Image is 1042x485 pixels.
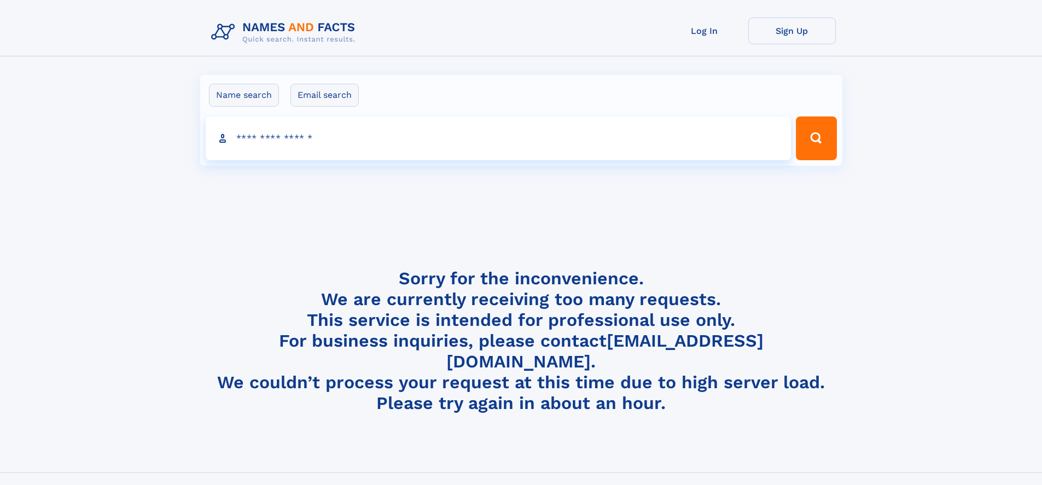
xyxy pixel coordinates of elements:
[661,17,748,44] a: Log In
[446,330,764,372] a: [EMAIL_ADDRESS][DOMAIN_NAME]
[796,116,836,160] button: Search Button
[207,268,836,414] h4: Sorry for the inconvenience. We are currently receiving too many requests. This service is intend...
[209,84,279,107] label: Name search
[207,17,364,47] img: Logo Names and Facts
[206,116,791,160] input: search input
[748,17,836,44] a: Sign Up
[290,84,359,107] label: Email search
